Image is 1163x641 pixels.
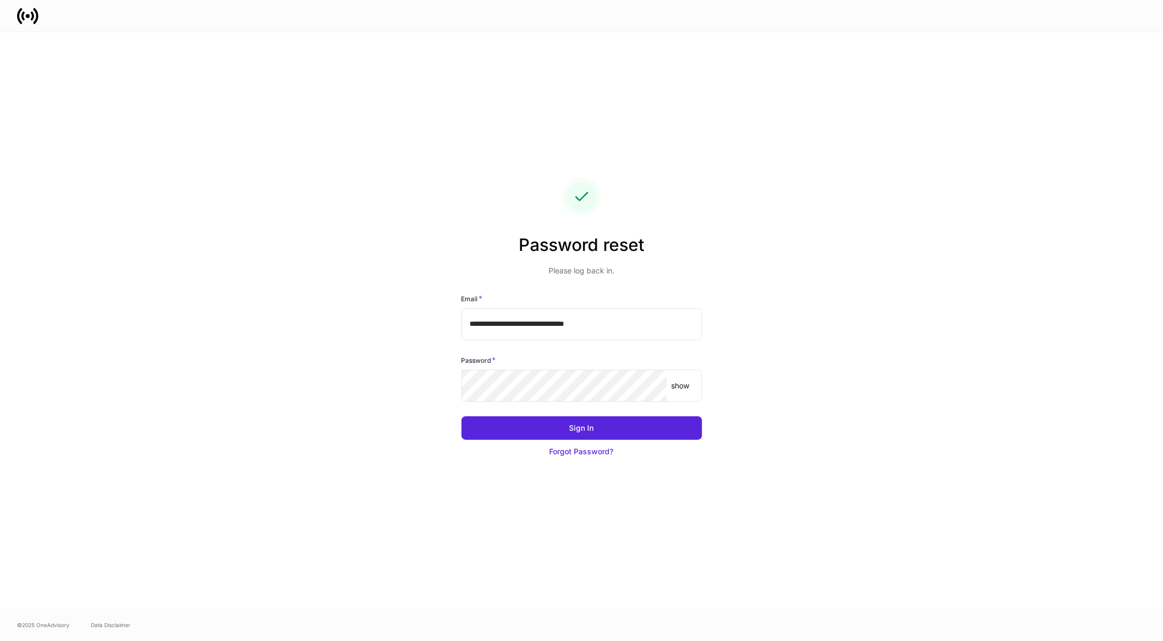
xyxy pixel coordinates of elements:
div: Sign In [569,423,594,433]
button: Forgot Password? [461,440,702,463]
p: Please log back in. [461,265,702,276]
h2: Password reset [461,233,702,265]
span: © 2025 OneAdvisory [17,621,70,629]
button: Sign In [461,416,702,440]
h6: Email [461,293,483,304]
div: Forgot Password? [550,446,614,457]
p: show [671,380,689,391]
h6: Password [461,355,496,365]
a: Data Disclaimer [91,621,130,629]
